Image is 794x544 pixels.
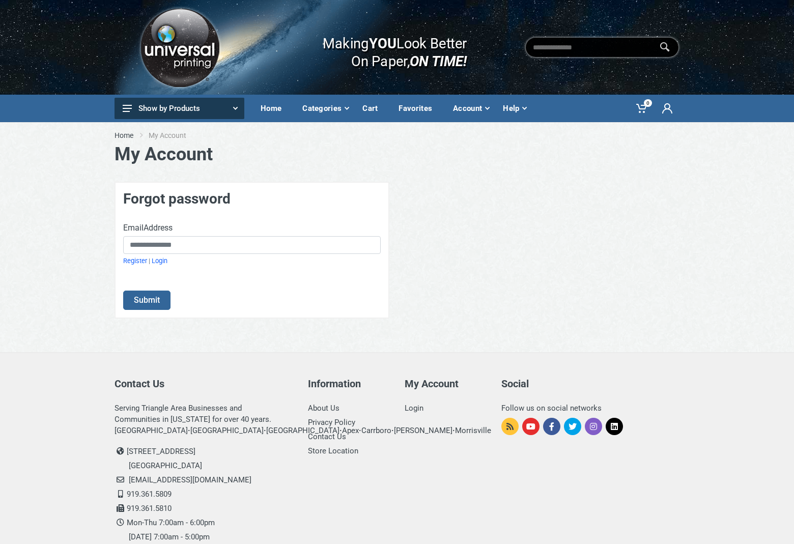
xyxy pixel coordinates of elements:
h5: My Account [405,378,486,390]
a: Store Location [308,446,358,455]
li: [GEOGRAPHIC_DATA] [129,459,293,473]
div: Account [446,98,496,119]
div: Serving Triangle Area Businesses and Communities in [US_STATE] for over 40 years. [GEOGRAPHIC_DAT... [115,403,293,436]
li: 919.361.5810 [115,501,293,516]
h5: Contact Us [115,378,293,390]
h5: Information [308,378,389,390]
div: Home [253,98,295,119]
a: Login [152,257,167,265]
li: Mon-Thu 7:00am - 6:00pm [115,516,293,530]
h5: Social [501,378,679,390]
a: Favorites [391,95,446,122]
li: 919.361.5809 [115,487,293,501]
a: Privacy Policy [308,418,355,427]
div: Categories [295,98,355,119]
button: Submit [123,291,171,310]
div: Cart [355,98,391,119]
i: ON TIME! [410,52,467,70]
a: Login [405,404,423,413]
label: EmailAddress [123,222,173,234]
strong: · [188,426,190,435]
a: [EMAIL_ADDRESS][DOMAIN_NAME] [129,475,251,484]
button: Show by Products [115,98,244,119]
div: Making Look Better On Paper, [302,24,467,70]
li: My Account [149,130,202,140]
img: Logo.png [137,5,222,91]
a: Home [253,95,295,122]
span: | [149,257,150,265]
nav: breadcrumb [115,130,679,140]
a: About Us [308,404,339,413]
li: [DATE] 7:00am - 5:00pm [129,530,293,544]
div: Help [496,98,533,119]
a: 0 [629,95,655,122]
a: Home [115,130,133,140]
a: Register [123,257,147,265]
a: Cart [355,95,391,122]
li: [STREET_ADDRESS] [115,444,293,459]
h3: Forgot password [123,190,381,208]
strong: · [264,426,266,435]
a: Contact Us [308,432,346,441]
b: YOU [368,35,396,52]
h1: My Account [115,144,679,165]
div: Follow us on social networks [501,403,679,414]
span: 0 [644,99,652,107]
div: Favorites [391,98,446,119]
